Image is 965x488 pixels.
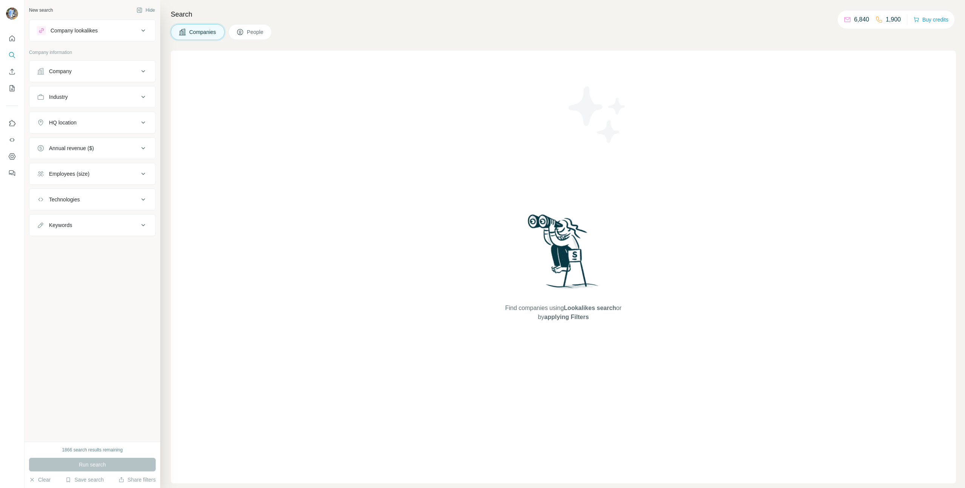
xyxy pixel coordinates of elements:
[913,14,948,25] button: Buy credits
[131,5,160,16] button: Hide
[29,21,155,40] button: Company lookalikes
[29,190,155,209] button: Technologies
[49,170,89,178] div: Employees (size)
[29,62,155,80] button: Company
[29,165,155,183] button: Employees (size)
[49,119,77,126] div: HQ location
[49,196,80,203] div: Technologies
[62,447,123,453] div: 1866 search results remaining
[247,28,264,36] span: People
[29,88,155,106] button: Industry
[29,7,53,14] div: New search
[6,81,18,95] button: My lists
[29,114,155,132] button: HQ location
[503,304,623,322] span: Find companies using or by
[854,15,869,24] p: 6,840
[6,133,18,147] button: Use Surfe API
[524,212,603,296] img: Surfe Illustration - Woman searching with binoculars
[49,93,68,101] div: Industry
[29,476,51,483] button: Clear
[29,49,156,56] p: Company information
[6,65,18,78] button: Enrich CSV
[29,216,155,234] button: Keywords
[544,314,589,320] span: applying Filters
[564,81,631,149] img: Surfe Illustration - Stars
[49,144,94,152] div: Annual revenue ($)
[51,27,98,34] div: Company lookalikes
[6,166,18,180] button: Feedback
[29,139,155,157] button: Annual revenue ($)
[6,32,18,45] button: Quick start
[171,9,956,20] h4: Search
[65,476,104,483] button: Save search
[6,8,18,20] img: Avatar
[6,117,18,130] button: Use Surfe on LinkedIn
[6,48,18,62] button: Search
[118,476,156,483] button: Share filters
[886,15,901,24] p: 1,900
[564,305,616,311] span: Lookalikes search
[49,221,72,229] div: Keywords
[189,28,217,36] span: Companies
[6,150,18,163] button: Dashboard
[49,68,72,75] div: Company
